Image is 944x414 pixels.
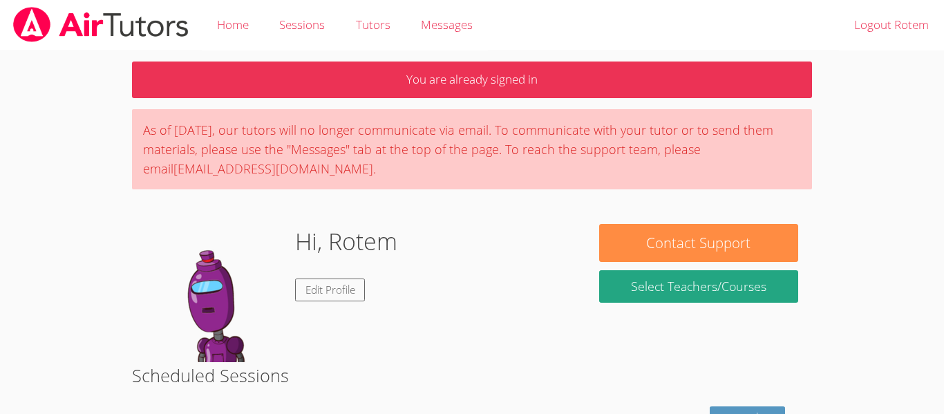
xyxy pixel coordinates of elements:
[599,224,798,262] button: Contact Support
[12,7,190,42] img: airtutors_banner-c4298cdbf04f3fff15de1276eac7730deb9818008684d7c2e4769d2f7ddbe033.png
[599,270,798,303] a: Select Teachers/Courses
[421,17,473,32] span: Messages
[132,62,812,98] p: You are already signed in
[132,362,812,388] h2: Scheduled Sessions
[295,279,366,301] a: Edit Profile
[146,224,284,362] img: default.png
[295,224,397,259] h1: Hi, Rotem
[132,109,812,189] div: As of [DATE], our tutors will no longer communicate via email. To communicate with your tutor or ...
